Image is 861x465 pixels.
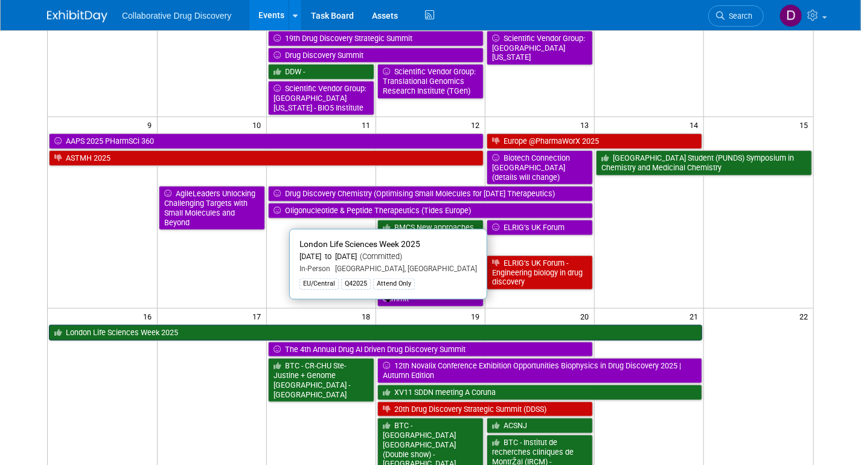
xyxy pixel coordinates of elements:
[688,117,703,132] span: 14
[159,186,265,230] a: AgileLeaders Unlocking Challenging Targets with Small Molecules and Beyond
[49,133,484,149] a: AAPS 2025 PHarmSCi 360
[49,325,702,341] a: London Life Sciences Week 2025
[579,309,594,324] span: 20
[725,11,752,21] span: Search
[487,220,593,236] a: ELRIG’s UK Forum
[268,358,374,402] a: BTC - CR-CHU Ste-Justine + Genome [GEOGRAPHIC_DATA] - [GEOGRAPHIC_DATA]
[377,358,702,383] a: 12th Novalix Conference Exhibition Opportunities Biophysics in Drug Discovery 2025 | Autumn Edition
[798,309,813,324] span: 22
[487,31,593,65] a: Scientific Vendor Group: [GEOGRAPHIC_DATA][US_STATE]
[146,117,157,132] span: 9
[779,4,802,27] img: Daniel Castro
[268,31,484,46] a: 19th Drug Discovery Strategic Summit
[299,239,420,249] span: London Life Sciences Week 2025
[142,309,157,324] span: 16
[268,203,593,219] a: Oligonucleotide & Peptide Therapeutics (Tides Europe)
[268,81,374,115] a: Scientific Vendor Group: [GEOGRAPHIC_DATA][US_STATE] - BIO5 Institute
[377,64,484,98] a: Scientific Vendor Group: Translational Genomics Research Institute (TGen)
[330,265,477,273] span: [GEOGRAPHIC_DATA], [GEOGRAPHIC_DATA]
[47,10,107,22] img: ExhibitDay
[268,64,374,80] a: DDW -
[373,278,415,289] div: Attend Only
[487,150,593,185] a: Biotech Connection [GEOGRAPHIC_DATA] (details will change)
[268,48,484,63] a: Drug Discovery Summit
[377,385,702,400] a: XV11 SDDN meeting A Coruna
[251,117,266,132] span: 10
[798,117,813,132] span: 15
[299,278,339,289] div: EU/Central
[268,186,593,202] a: Drug Discovery Chemistry (Optimising Small Molecules for [DATE] Therapeutics)
[470,309,485,324] span: 19
[708,5,764,27] a: Search
[357,252,402,261] span: (Committed)
[360,117,376,132] span: 11
[377,402,593,417] a: 20th Drug Discovery Strategic Summit (DDSS)
[579,117,594,132] span: 13
[470,117,485,132] span: 12
[377,220,484,254] a: BMCS New approaches to the treatment of [PERSON_NAME]
[49,150,484,166] a: ASTMH 2025
[299,265,330,273] span: In-Person
[487,255,593,290] a: ELRIG’s UK Forum - Engineering biology in drug discovery
[487,133,702,149] a: Europe @PharmaWorX 2025
[596,150,812,175] a: [GEOGRAPHIC_DATA] Student (PUNDS) Symposium in Chemistry and Medicinal Chemistry
[251,309,266,324] span: 17
[360,309,376,324] span: 18
[341,278,371,289] div: Q42025
[487,418,593,434] a: ACSNJ
[268,342,593,358] a: The 4th Annual Drug AI Driven Drug Discovery Summit
[299,252,477,262] div: [DATE] to [DATE]
[122,11,231,21] span: Collaborative Drug Discovery
[688,309,703,324] span: 21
